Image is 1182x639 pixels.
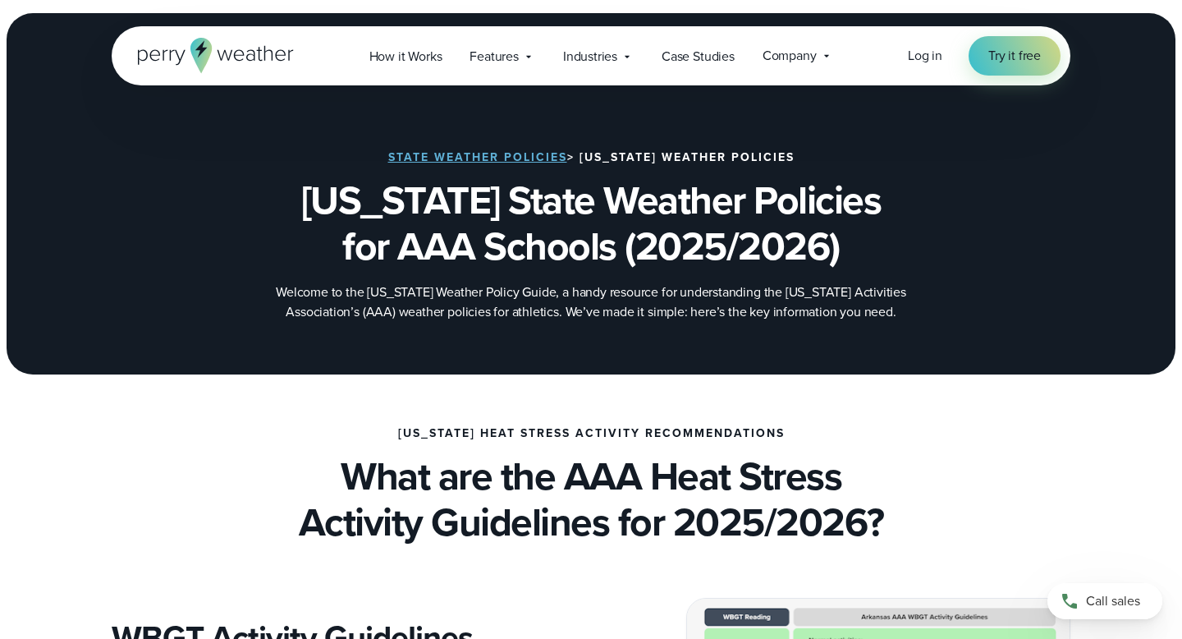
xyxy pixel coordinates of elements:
[263,283,919,322] p: Welcome to the [US_STATE] Weather Policy Guide, a handy resource for understanding the [US_STATE]...
[969,36,1061,76] a: Try it free
[1047,583,1162,619] a: Call sales
[648,39,749,73] a: Case Studies
[112,453,1070,545] h2: What are the AAA Heat Stress Activity Guidelines for 2025/2026?
[388,151,795,164] h3: > [US_STATE] Weather Policies
[662,47,735,67] span: Case Studies
[398,427,785,440] h2: [US_STATE] Heat Stress Activity Recommendations
[388,149,567,166] a: State Weather Policies
[763,46,817,66] span: Company
[194,177,988,269] h1: [US_STATE] State Weather Policies for AAA Schools (2025/2026)
[1086,591,1140,611] span: Call sales
[908,46,942,65] span: Log in
[908,46,942,66] a: Log in
[470,47,519,67] span: Features
[355,39,456,73] a: How it Works
[563,47,617,67] span: Industries
[369,47,442,67] span: How it Works
[988,46,1041,66] span: Try it free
